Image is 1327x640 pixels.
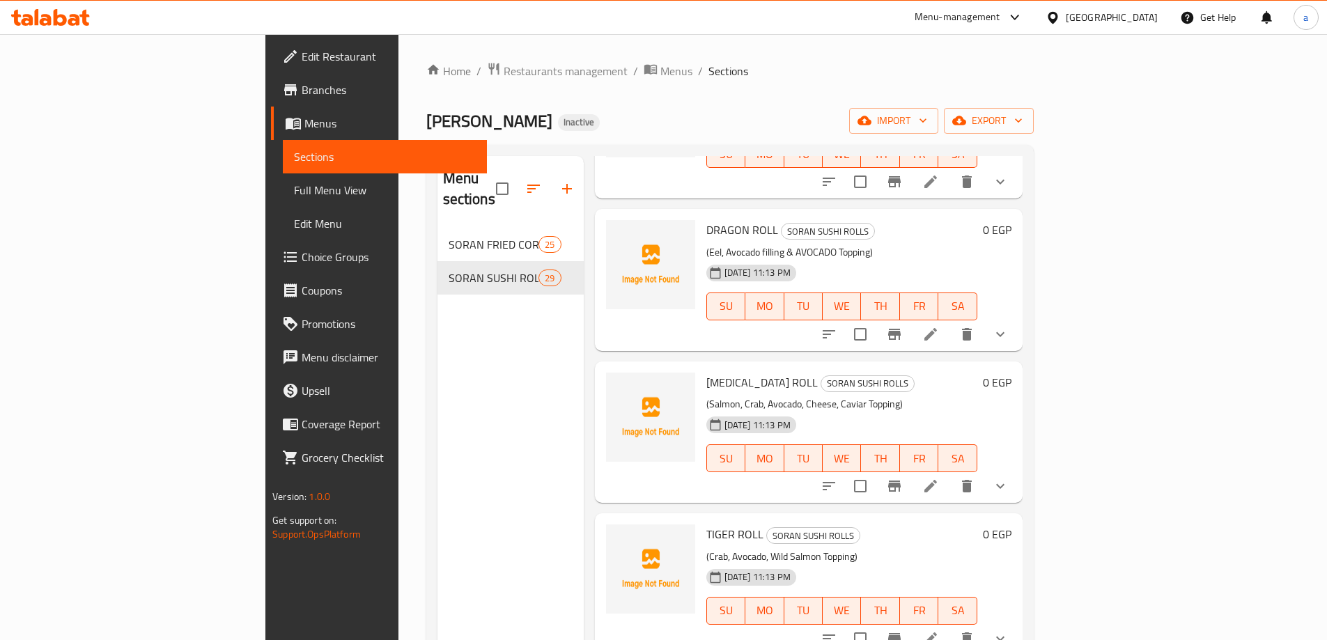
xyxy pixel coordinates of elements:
button: sort-choices [812,469,846,503]
div: [GEOGRAPHIC_DATA] [1066,10,1158,25]
button: SU [706,292,745,320]
span: WE [828,600,855,621]
button: delete [950,469,984,503]
button: FR [900,292,938,320]
span: [DATE] 11:13 PM [719,570,796,584]
button: TH [861,292,899,320]
p: (Crab, Avocado, Wild Salmon Topping) [706,548,977,565]
button: SA [938,597,977,625]
button: TU [784,292,823,320]
li: / [633,63,638,79]
button: delete [950,318,984,351]
img: VIAGRA ROLL [606,373,695,462]
svg: Show Choices [992,326,1009,343]
span: Select to update [846,167,875,196]
div: Menu-management [915,9,1000,26]
span: FR [906,144,933,164]
svg: Show Choices [992,478,1009,494]
span: Edit Restaurant [302,48,476,65]
span: TH [867,448,894,469]
span: 25 [539,238,560,251]
svg: Show Choices [992,173,1009,190]
span: FR [906,448,933,469]
a: Sections [283,140,487,173]
span: Select all sections [488,174,517,203]
span: Grocery Checklist [302,449,476,466]
button: WE [823,292,861,320]
span: export [955,112,1023,130]
button: TU [784,444,823,472]
button: MO [745,292,784,320]
button: show more [984,318,1017,351]
span: FR [906,296,933,316]
span: Get support on: [272,511,336,529]
span: TU [790,296,817,316]
span: Coverage Report [302,416,476,432]
button: show more [984,165,1017,198]
span: MO [751,144,778,164]
a: Edit Menu [283,207,487,240]
div: items [538,270,561,286]
span: TU [790,448,817,469]
button: sort-choices [812,165,846,198]
div: SORAN SUSHI ROLLS [781,223,875,240]
button: Branch-specific-item [878,318,911,351]
span: Promotions [302,315,476,332]
button: WE [823,597,861,625]
p: (Eel, Avocado filling & AVOCADO Topping) [706,244,977,261]
a: Branches [271,73,487,107]
nav: Menu sections [437,222,584,300]
button: WE [823,444,861,472]
span: Upsell [302,382,476,399]
div: items [538,236,561,253]
span: [MEDICAL_DATA] ROLL [706,372,818,393]
span: TU [790,600,817,621]
span: WE [828,296,855,316]
a: Edit menu item [922,478,939,494]
div: Inactive [558,114,600,131]
span: SA [944,600,971,621]
div: SORAN FRIED CORNER25 [437,228,584,261]
span: FR [906,600,933,621]
button: SU [706,444,745,472]
button: delete [950,165,984,198]
a: Grocery Checklist [271,441,487,474]
button: show more [984,469,1017,503]
span: SORAN SUSHI ROLLS [821,375,914,391]
a: Coverage Report [271,407,487,441]
span: SORAN SUSHI ROLLS [449,270,539,286]
button: SA [938,444,977,472]
a: Promotions [271,307,487,341]
button: Add section [550,172,584,205]
img: TIGER ROLL [606,524,695,614]
a: Full Menu View [283,173,487,207]
span: Edit Menu [294,215,476,232]
a: Choice Groups [271,240,487,274]
span: Sections [294,148,476,165]
button: SU [706,597,745,625]
span: Menus [660,63,692,79]
span: SORAN SUSHI ROLLS [782,224,874,240]
span: MO [751,600,778,621]
span: SU [713,600,740,621]
span: [DATE] 11:13 PM [719,419,796,432]
button: export [944,108,1034,134]
span: SORAN FRIED CORNER [449,236,539,253]
span: SORAN SUSHI ROLLS [767,528,860,544]
img: DRAGON ROLL [606,220,695,309]
button: sort-choices [812,318,846,351]
div: SORAN SUSHI ROLLS29 [437,261,584,295]
a: Edit menu item [922,173,939,190]
nav: breadcrumb [426,62,1034,80]
button: FR [900,444,938,472]
span: Coupons [302,282,476,299]
div: SORAN SUSHI ROLLS [766,527,860,544]
h6: 0 EGP [983,220,1011,240]
button: MO [745,444,784,472]
span: Select to update [846,320,875,349]
span: Restaurants management [504,63,628,79]
span: TIGER ROLL [706,524,763,545]
button: TU [784,597,823,625]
